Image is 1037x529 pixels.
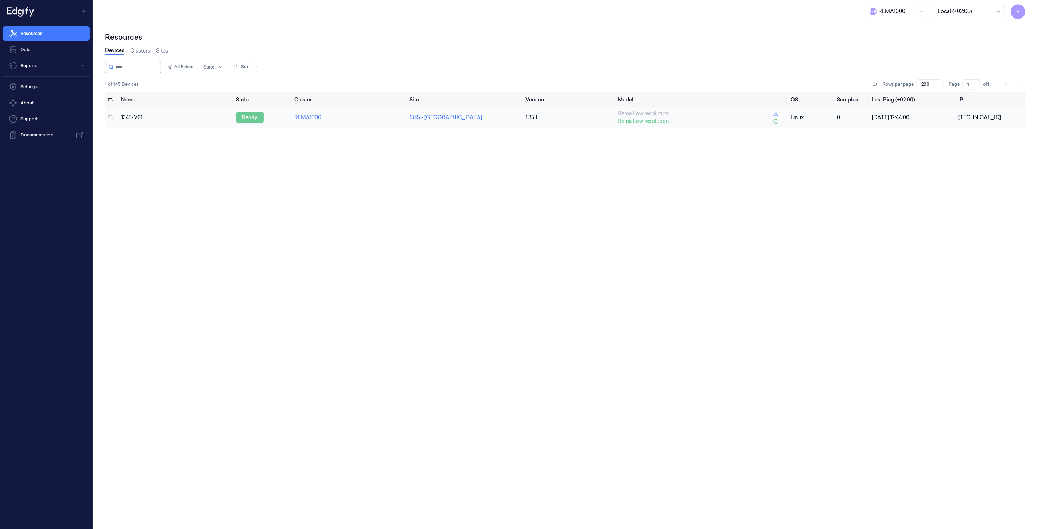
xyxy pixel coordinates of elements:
button: About [3,96,90,110]
th: Site [407,92,523,107]
div: 0 [837,114,866,121]
a: Support [3,112,90,126]
th: Version [523,92,615,107]
a: Settings [3,80,90,94]
span: Rema Low resolution ... [618,117,673,125]
div: ready [236,112,264,123]
button: Reports [3,58,90,73]
button: V [1011,4,1025,19]
a: Documentation [3,128,90,142]
nav: pagination [1001,79,1022,89]
th: Name [118,92,233,107]
div: 1.35.1 [525,114,612,121]
span: Page [949,81,960,88]
span: Rema Low resolution ... [618,110,673,117]
a: Clusters [130,47,150,55]
button: All Filters [164,61,196,73]
th: State [233,92,291,107]
span: of 1 [983,81,995,88]
p: linux [791,114,831,121]
a: Sites [156,47,168,55]
th: Samples [834,92,869,107]
a: REMA1000 [294,114,321,121]
a: Devices [105,47,124,55]
th: Last Ping (+02:00) [869,92,955,107]
th: IP [955,92,1025,107]
div: 1345-V01 [121,114,230,121]
button: Toggle Navigation [78,5,90,17]
div: [DATE] 12:44:00 [872,114,952,121]
th: OS [788,92,834,107]
span: 1 of 145 Devices [105,81,139,88]
span: R e [870,8,877,15]
div: Resources [105,32,1025,42]
a: Data [3,42,90,57]
a: Resources [3,26,90,41]
div: [TECHNICAL_ID] [958,114,1022,121]
th: Cluster [291,92,407,107]
p: Rows per page [882,81,914,88]
a: 1345 - [GEOGRAPHIC_DATA] [409,114,482,121]
th: Model [615,92,788,107]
